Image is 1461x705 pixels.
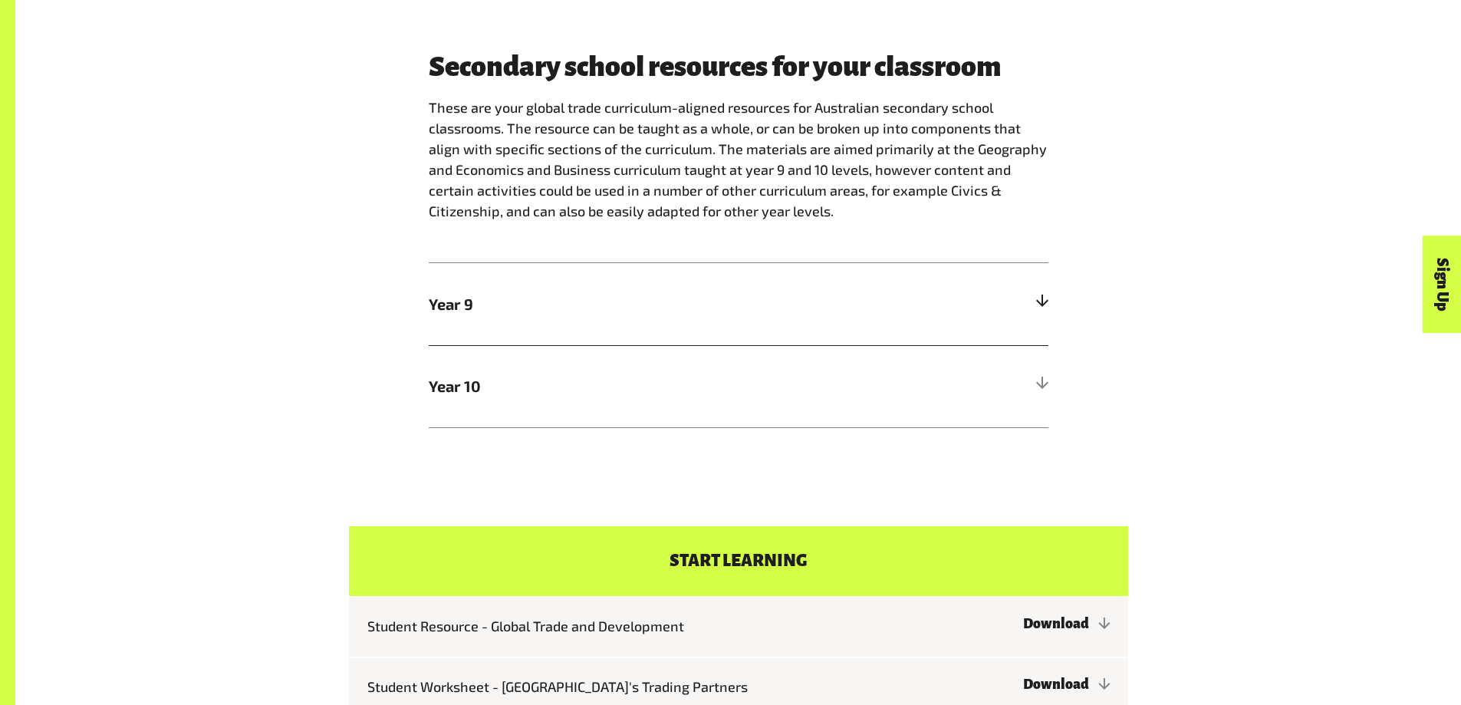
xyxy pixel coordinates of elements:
[429,292,893,315] span: Year 9
[349,526,1128,596] h4: Start learning
[429,99,1047,219] span: These are your global trade curriculum-aligned resources for Australian secondary school classroo...
[429,374,893,397] span: Year 10
[1023,677,1110,692] a: Download
[1023,616,1110,631] a: Download
[429,51,1048,82] h3: Secondary school resources for your classroom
